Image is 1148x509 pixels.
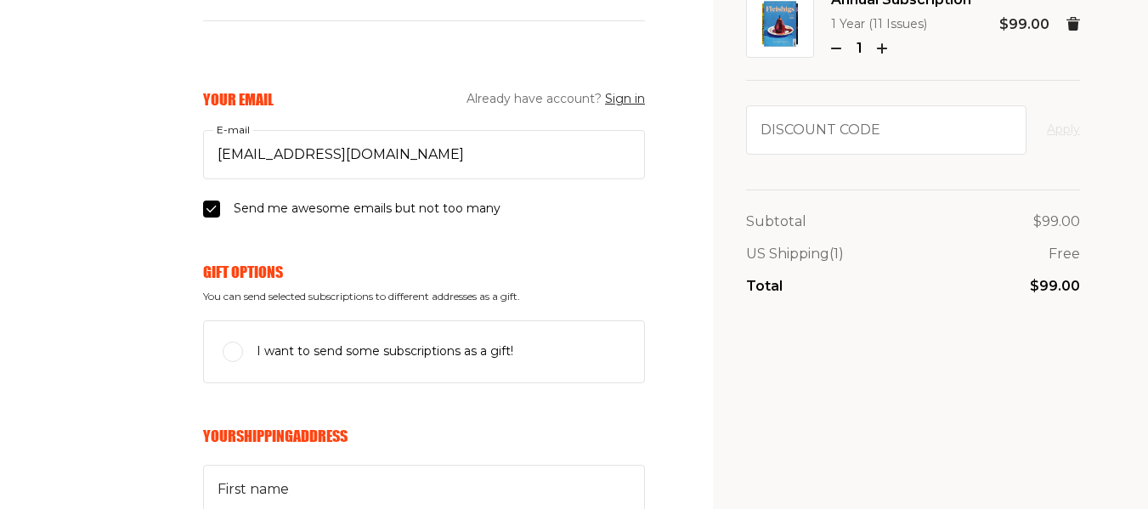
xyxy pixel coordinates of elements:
[1049,243,1080,265] p: Free
[234,199,500,219] span: Send me awesome emails but not too many
[848,37,870,59] p: 1
[223,342,243,362] input: I want to send some subscriptions as a gift!
[1033,211,1080,233] p: $99.00
[467,89,645,110] span: Already have account?
[1030,275,1080,297] p: $99.00
[999,14,1049,36] p: $99.00
[746,211,806,233] p: Subtotal
[203,291,645,303] span: You can send selected subscriptions to different addresses as a gift.
[746,275,783,297] p: Total
[213,121,253,139] label: E-mail
[257,342,513,362] span: I want to send some subscriptions as a gift!
[762,1,798,47] img: Annual Subscription Image
[746,105,1026,155] input: Discount code
[605,89,645,110] button: Sign in
[831,14,971,35] p: 1 Year (11 Issues)
[203,201,220,218] input: Send me awesome emails but not too many
[203,90,274,109] h6: Your Email
[203,130,645,179] input: E-mail
[746,243,844,265] p: US Shipping (1)
[203,263,645,281] h6: Gift Options
[203,427,645,445] h6: Your Shipping Address
[1047,120,1080,140] button: Apply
